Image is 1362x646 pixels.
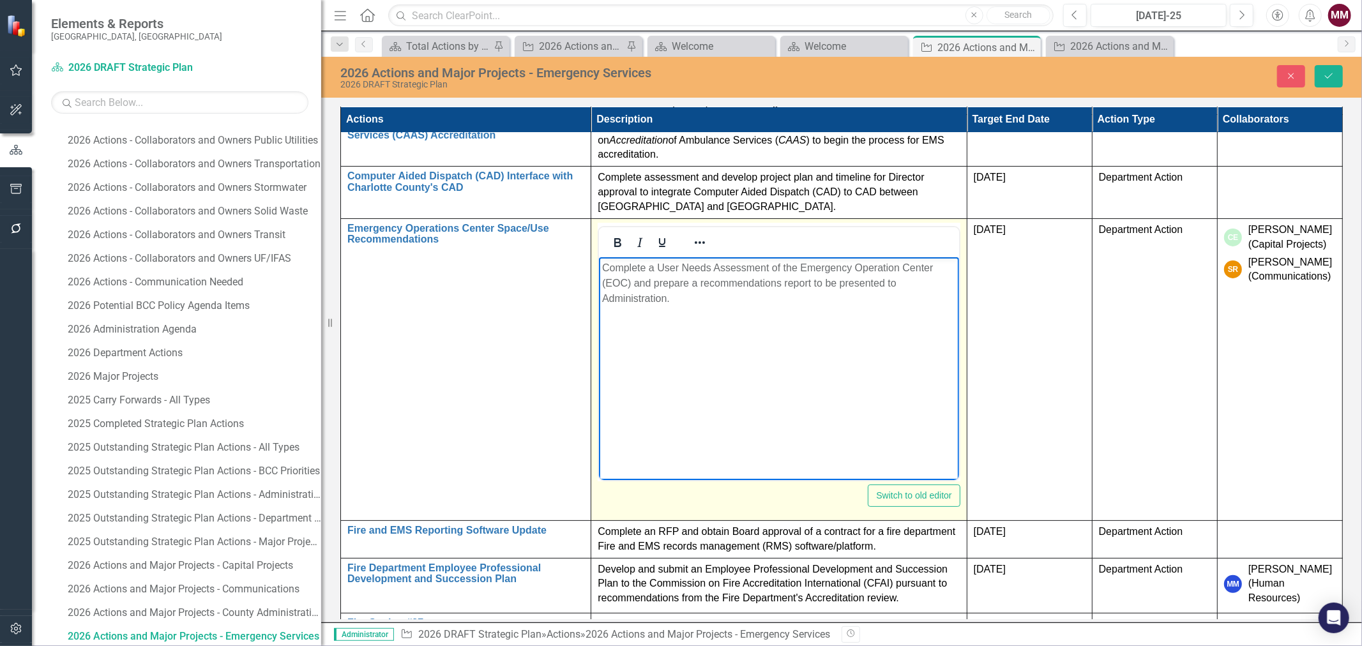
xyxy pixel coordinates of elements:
[68,276,321,288] div: 2026 Actions - Communication Needed
[778,135,806,146] em: CAAS
[805,38,905,54] div: Welcome
[1224,229,1242,246] div: CE
[689,234,711,252] button: Reveal or hide additional toolbar items
[68,489,321,500] div: 2025 Outstanding Strategic Plan Actions - Administration Agenda
[64,248,321,269] a: 2026 Actions - Collaborators and Owners UF/IFAS
[347,170,584,193] a: Computer Aided Dispatch (CAD) Interface with Charlotte County's CAD
[868,484,960,507] button: Switch to old editor
[1095,8,1222,24] div: [DATE]-25
[68,229,321,241] div: 2026 Actions - Collaborators and Owners Transit
[609,135,669,146] em: Accreditation
[598,525,960,554] p: Complete an RFP and obtain Board approval of a contract for a fire department Fire and EMS record...
[68,560,321,571] div: 2026 Actions and Major Projects - Capital Projects
[68,418,321,430] div: 2025 Completed Strategic Plan Actions
[68,465,321,477] div: 2025 Outstanding Strategic Plan Actions - BCC Priorities
[64,272,321,292] a: 2026 Actions - Communication Needed
[64,319,321,340] a: 2026 Administration Agenda
[68,324,321,335] div: 2026 Administration Agenda
[64,296,321,316] a: 2026 Potential BCC Policy Agenda Items
[629,234,651,252] button: Italic
[1091,4,1227,27] button: [DATE]-25
[974,526,1006,537] span: [DATE]
[598,119,960,163] p: Complete Self-Assessment and Application for the Commission on of Ambulance Services ( ) to begin...
[651,234,673,252] button: Underline
[599,257,958,480] iframe: Rich Text Area
[68,631,321,642] div: 2026 Actions and Major Projects - Emergency Services
[518,38,623,54] a: 2026 Actions and Major Projects - Communications
[68,300,321,312] div: 2026 Potential BCC Policy Agenda Items
[64,390,321,410] a: 2025 Carry Forwards - All Types
[783,38,905,54] a: Welcome
[64,437,321,458] a: 2025 Outstanding Strategic Plan Actions - All Types
[68,206,321,217] div: 2026 Actions - Collaborators and Owners Solid Waste
[1224,260,1242,278] div: SR
[598,170,960,214] p: Complete assessment and develop project plan and timeline for Director approval to integrate Comp...
[974,564,1006,575] span: [DATE]
[987,6,1050,24] button: Search
[51,16,222,31] span: Elements & Reports
[1099,224,1183,235] span: Department Action
[1049,38,1170,54] a: 2026 Actions and Major Projects - Capital Projects
[1099,619,1164,629] span: Major Projects
[68,442,321,453] div: 2025 Outstanding Strategic Plan Actions - All Types
[68,347,321,359] div: 2026 Department Actions
[68,371,321,382] div: 2026 Major Projects
[937,40,1038,56] div: 2026 Actions and Major Projects - Emergency Services
[68,182,321,193] div: 2026 Actions - Collaborators and Owners Stormwater
[385,38,490,54] a: Total Actions by Type
[68,513,321,524] div: 2025 Outstanding Strategic Plan Actions - Department Actions
[418,628,541,640] a: 2026 DRAFT Strategic Plan
[68,158,321,170] div: 2026 Actions - Collaborators and Owners Transportation
[64,555,321,576] a: 2026 Actions and Major Projects - Capital Projects
[400,627,832,642] div: » »
[1099,172,1183,183] span: Department Action
[607,234,628,252] button: Bold
[547,628,580,640] a: Actions
[64,130,321,151] a: 2026 Actions - Collaborators and Owners Public Utilities
[64,154,321,174] a: 2026 Actions - Collaborators and Owners Transportation
[340,66,903,80] div: 2026 Actions and Major Projects - Emergency Services
[1328,4,1351,27] button: MM
[1319,603,1349,633] div: Open Intercom Messenger
[347,525,584,536] a: Fire and EMS Reporting Software Update
[68,135,321,146] div: 2026 Actions - Collaborators and Owners Public Utilities
[1224,575,1242,593] div: MM
[1248,562,1336,606] div: [PERSON_NAME] (Human Resources)
[64,508,321,529] a: 2025 Outstanding Strategic Plan Actions - Department Actions
[347,562,584,585] a: Fire Department Employee Professional Development and Succession Plan
[1070,38,1170,54] div: 2026 Actions and Major Projects - Capital Projects
[388,4,1054,27] input: Search ClearPoint...
[64,484,321,505] a: 2025 Outstanding Strategic Plan Actions - Administration Agenda
[347,223,584,245] a: Emergency Operations Center Space/Use Recommendations
[598,562,960,606] p: Develop and submit an Employee Professional Development and Succession Plan to the Commission on ...
[340,80,903,89] div: 2026 DRAFT Strategic Plan
[51,31,222,41] small: [GEOGRAPHIC_DATA], [GEOGRAPHIC_DATA]
[406,38,490,54] div: Total Actions by Type
[68,583,321,595] div: 2026 Actions and Major Projects - Communications
[1248,223,1336,252] div: [PERSON_NAME] (Capital Projects)
[334,628,394,641] span: Administrator
[1004,10,1032,20] span: Search
[64,177,321,198] a: 2026 Actions - Collaborators and Owners Stormwater
[651,38,772,54] a: Welcome
[1248,255,1336,285] div: [PERSON_NAME] (Communications)
[64,201,321,222] a: 2026 Actions - Collaborators and Owners Solid Waste
[1099,526,1183,537] span: Department Action
[974,619,1006,629] span: [DATE]
[51,91,308,114] input: Search Below...
[64,225,321,245] a: 2026 Actions - Collaborators and Owners Transit
[598,617,960,632] p: Complete design for Fire Station #27.
[64,414,321,434] a: 2025 Completed Strategic Plan Actions
[974,172,1006,183] span: [DATE]
[68,394,321,406] div: 2025 Carry Forwards - All Types
[347,617,584,629] a: Fire Station #27
[64,579,321,599] a: 2026 Actions and Major Projects - Communications
[974,224,1006,235] span: [DATE]
[6,14,29,36] img: ClearPoint Strategy
[64,532,321,552] a: 2025 Outstanding Strategic Plan Actions - Major Projects
[539,38,623,54] div: 2026 Actions and Major Projects - Communications
[51,61,211,75] a: 2026 DRAFT Strategic Plan
[68,607,321,619] div: 2026 Actions and Major Projects - County Administration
